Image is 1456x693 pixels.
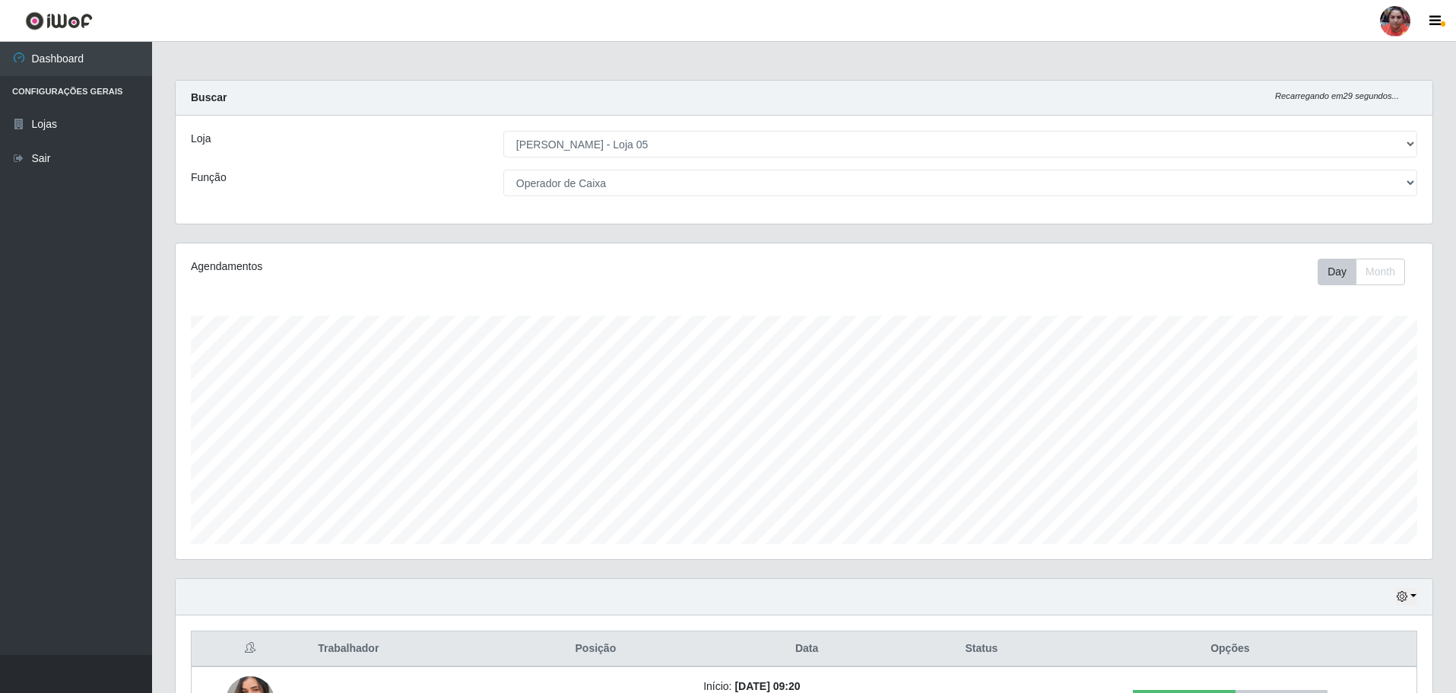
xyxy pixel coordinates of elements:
[1318,259,1405,285] div: First group
[25,11,93,30] img: CoreUI Logo
[1356,259,1405,285] button: Month
[191,170,227,186] label: Função
[1044,631,1417,667] th: Opções
[694,631,919,667] th: Data
[1275,91,1399,100] i: Recarregando em 29 segundos...
[1318,259,1356,285] button: Day
[1318,259,1417,285] div: Toolbar with button groups
[309,631,496,667] th: Trabalhador
[191,259,689,275] div: Agendamentos
[497,631,695,667] th: Posição
[919,631,1044,667] th: Status
[734,680,800,692] time: [DATE] 09:20
[191,131,211,147] label: Loja
[191,91,227,103] strong: Buscar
